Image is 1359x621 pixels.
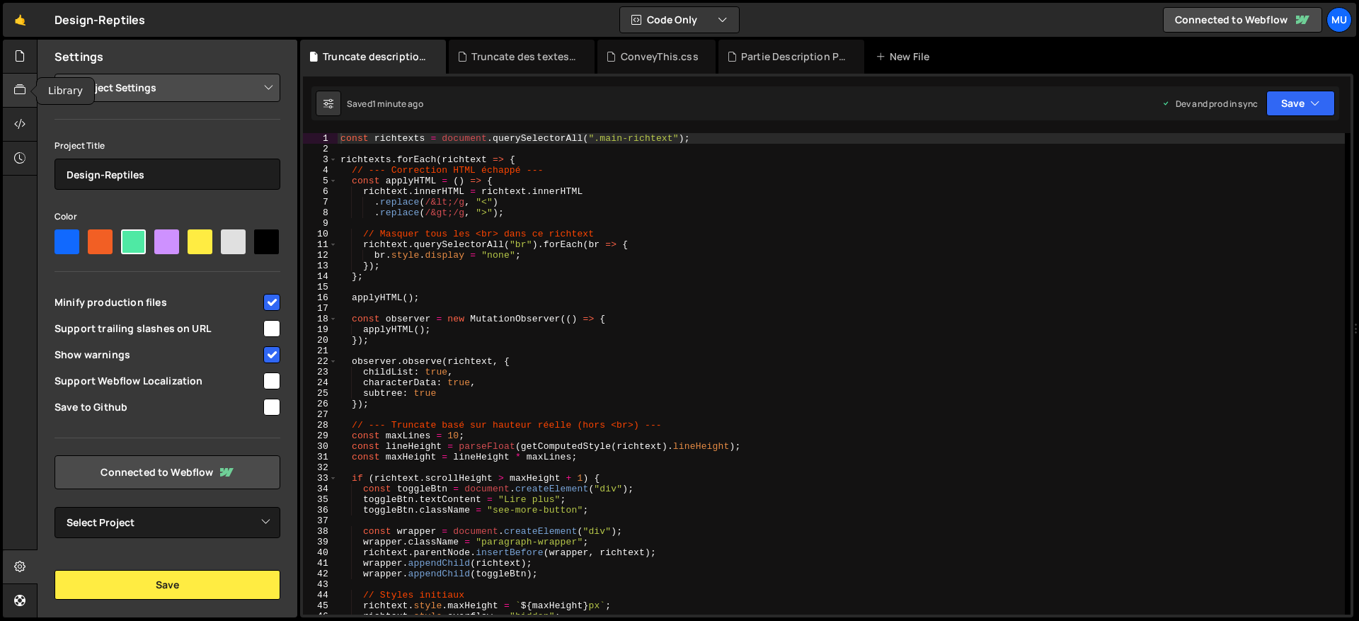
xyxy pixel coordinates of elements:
div: 15 [303,282,338,292]
div: 21 [303,346,338,356]
div: 18 [303,314,338,324]
div: 32 [303,462,338,473]
div: 1 minute ago [372,98,423,110]
div: 37 [303,515,338,526]
div: 2 [303,144,338,154]
div: 33 [303,473,338,484]
div: 40 [303,547,338,558]
div: 35 [303,494,338,505]
div: 26 [303,399,338,409]
div: 30 [303,441,338,452]
div: 4 [303,165,338,176]
span: Support trailing slashes on URL [55,321,261,336]
div: 39 [303,537,338,547]
div: 23 [303,367,338,377]
div: Truncate description longue.js [323,50,429,64]
label: Project Title [55,139,105,153]
div: 44 [303,590,338,600]
div: 24 [303,377,338,388]
div: 17 [303,303,338,314]
div: 22 [303,356,338,367]
button: Save [1266,91,1335,116]
span: Show warnings [55,348,261,362]
label: Color [55,210,77,224]
div: 20 [303,335,338,346]
a: Connected to Webflow [1163,7,1322,33]
div: 43 [303,579,338,590]
div: 36 [303,505,338,515]
button: Code Only [620,7,739,33]
div: 16 [303,292,338,303]
div: 10 [303,229,338,239]
div: 14 [303,271,338,282]
input: Project name [55,159,280,190]
button: Save [55,570,280,600]
div: 29 [303,431,338,441]
a: Connected to Webflow [55,455,280,489]
div: 1 [303,133,338,144]
div: 42 [303,569,338,579]
div: ConveyThis.css [621,50,699,64]
div: 3 [303,154,338,165]
div: 5 [303,176,338,186]
div: 28 [303,420,338,431]
div: Dev and prod in sync [1162,98,1258,110]
span: Support Webflow Localization [55,374,261,388]
div: 11 [303,239,338,250]
span: Minify production files [55,295,261,309]
div: 27 [303,409,338,420]
div: 38 [303,526,338,537]
div: 7 [303,197,338,207]
h2: Settings [55,49,103,64]
a: Mu [1326,7,1352,33]
div: Partie Description Produit.css [741,50,847,64]
div: Saved [347,98,423,110]
a: 🤙 [3,3,38,37]
div: 45 [303,600,338,611]
div: 31 [303,452,338,462]
div: Truncate des textes.js [471,50,578,64]
div: Design-Reptiles [55,11,145,28]
div: 9 [303,218,338,229]
div: 8 [303,207,338,218]
div: 25 [303,388,338,399]
div: Library [37,78,94,104]
div: 12 [303,250,338,261]
div: 41 [303,558,338,569]
div: 34 [303,484,338,494]
div: 19 [303,324,338,335]
div: 13 [303,261,338,271]
div: New File [876,50,935,64]
div: 6 [303,186,338,197]
span: Save to Github [55,400,261,414]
